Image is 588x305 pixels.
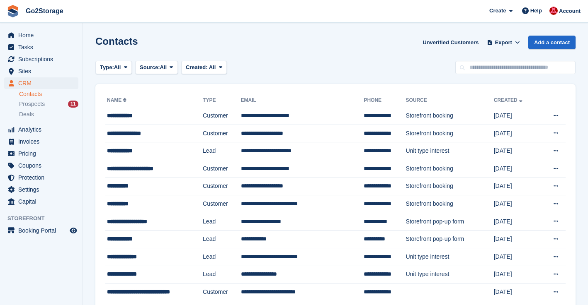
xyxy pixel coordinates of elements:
[203,178,241,195] td: Customer
[18,136,68,147] span: Invoices
[203,248,241,266] td: Lead
[18,184,68,195] span: Settings
[18,148,68,159] span: Pricing
[406,213,493,231] td: Storefront pop-up form
[494,195,539,213] td: [DATE]
[530,7,542,15] span: Help
[364,94,406,107] th: Phone
[241,94,364,107] th: Email
[19,100,45,108] span: Prospects
[203,266,241,283] td: Lead
[181,61,227,74] button: Created: All
[4,29,78,41] a: menu
[203,160,241,178] td: Customer
[406,107,493,125] td: Storefront booking
[528,36,576,49] a: Add a contact
[203,107,241,125] td: Customer
[406,125,493,142] td: Storefront booking
[406,248,493,266] td: Unit type interest
[114,63,121,72] span: All
[7,5,19,17] img: stora-icon-8386f47178a22dfd0bd8f6a31ec36ba5ce8667c1dd55bd0f319d3a0aa187defe.svg
[494,97,524,103] a: Created
[19,110,34,118] span: Deals
[4,41,78,53] a: menu
[95,61,132,74] button: Type: All
[494,125,539,142] td: [DATE]
[160,63,167,72] span: All
[68,226,78,235] a: Preview store
[406,160,493,178] td: Storefront booking
[406,231,493,248] td: Storefront pop-up form
[22,4,67,18] a: Go2Storage
[495,38,512,47] span: Export
[494,107,539,125] td: [DATE]
[18,172,68,183] span: Protection
[4,184,78,195] a: menu
[203,231,241,248] td: Lead
[489,7,506,15] span: Create
[494,266,539,283] td: [DATE]
[419,36,482,49] a: Unverified Customers
[203,213,241,231] td: Lead
[203,125,241,142] td: Customer
[4,65,78,77] a: menu
[4,53,78,65] a: menu
[4,136,78,147] a: menu
[406,195,493,213] td: Storefront booking
[95,36,138,47] h1: Contacts
[494,142,539,160] td: [DATE]
[19,90,78,98] a: Contacts
[18,225,68,236] span: Booking Portal
[494,160,539,178] td: [DATE]
[4,160,78,171] a: menu
[186,64,208,70] span: Created:
[7,214,83,223] span: Storefront
[559,7,581,15] span: Account
[203,195,241,213] td: Customer
[18,29,68,41] span: Home
[203,94,241,107] th: Type
[4,148,78,159] a: menu
[494,231,539,248] td: [DATE]
[100,63,114,72] span: Type:
[406,178,493,195] td: Storefront booking
[18,124,68,135] span: Analytics
[4,124,78,135] a: menu
[209,64,216,70] span: All
[18,77,68,89] span: CRM
[4,172,78,183] a: menu
[485,36,522,49] button: Export
[18,65,68,77] span: Sites
[406,94,493,107] th: Source
[494,283,539,301] td: [DATE]
[4,225,78,236] a: menu
[494,178,539,195] td: [DATE]
[406,266,493,283] td: Unit type interest
[18,196,68,207] span: Capital
[140,63,160,72] span: Source:
[494,248,539,266] td: [DATE]
[135,61,178,74] button: Source: All
[4,196,78,207] a: menu
[406,142,493,160] td: Unit type interest
[19,110,78,119] a: Deals
[203,283,241,301] td: Customer
[549,7,558,15] img: James Pearson
[68,101,78,108] div: 11
[494,213,539,231] td: [DATE]
[18,41,68,53] span: Tasks
[107,97,128,103] a: Name
[18,160,68,171] span: Coupons
[4,77,78,89] a: menu
[19,100,78,108] a: Prospects 11
[203,142,241,160] td: Lead
[18,53,68,65] span: Subscriptions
